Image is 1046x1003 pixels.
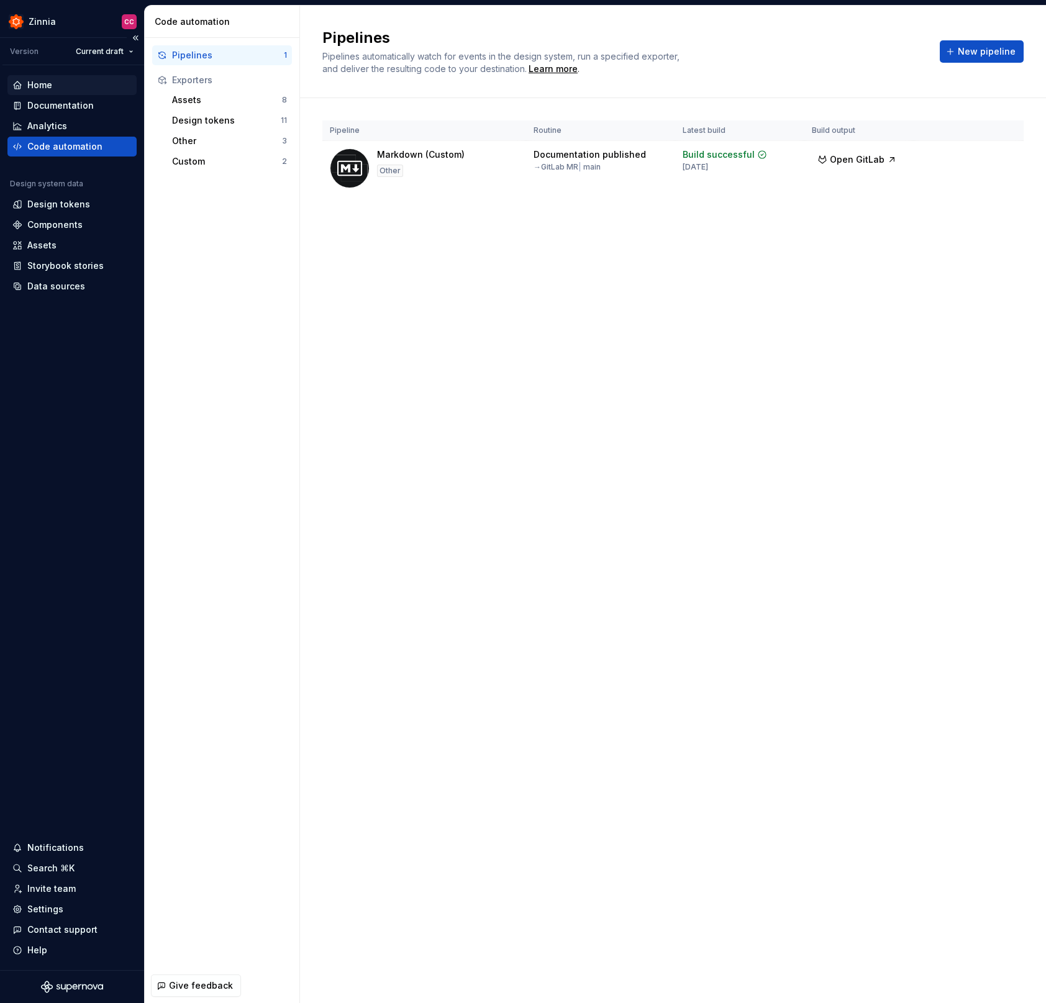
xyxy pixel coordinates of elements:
span: Current draft [76,47,124,57]
div: Help [27,944,47,956]
div: Design tokens [172,114,281,127]
div: Version [10,47,39,57]
div: Exporters [172,74,287,86]
div: Design system data [10,179,83,189]
div: Storybook stories [27,260,104,272]
div: Custom [172,155,282,168]
div: Home [27,79,52,91]
button: Notifications [7,838,137,858]
button: Custom2 [167,152,292,171]
a: Open GitLab [812,156,903,166]
div: Settings [27,903,63,915]
a: Data sources [7,276,137,296]
th: Build output [804,120,914,141]
div: Code automation [155,16,294,28]
div: → GitLab MR main [534,162,601,172]
div: Documentation [27,99,94,112]
a: Code automation [7,137,137,157]
span: | [578,162,581,171]
button: Contact support [7,920,137,940]
span: Pipelines automatically watch for events in the design system, run a specified exporter, and deli... [322,51,682,74]
button: Give feedback [151,974,241,997]
th: Latest build [675,120,804,141]
h2: Pipelines [322,28,925,48]
div: Other [377,165,403,177]
button: Other3 [167,131,292,151]
div: Design tokens [27,198,90,211]
div: Components [27,219,83,231]
div: Pipelines [172,49,284,61]
div: CC [124,17,134,27]
span: New pipeline [958,45,1016,58]
button: Design tokens11 [167,111,292,130]
div: 8 [282,95,287,105]
a: Invite team [7,879,137,899]
div: 2 [282,157,287,166]
th: Pipeline [322,120,526,141]
a: Storybook stories [7,256,137,276]
button: Open GitLab [812,148,903,171]
button: Help [7,940,137,960]
button: Current draft [70,43,139,60]
div: Analytics [27,120,67,132]
div: Build successful [683,148,755,161]
a: Learn more [529,63,578,75]
a: Settings [7,899,137,919]
div: Other [172,135,282,147]
div: Markdown (Custom) [377,148,465,161]
button: Collapse sidebar [127,29,144,47]
span: . [527,65,580,74]
button: Pipelines1 [152,45,292,65]
a: Documentation [7,96,137,116]
div: Invite team [27,883,76,895]
button: Search ⌘K [7,858,137,878]
button: New pipeline [940,40,1024,63]
div: 3 [282,136,287,146]
div: 11 [281,116,287,125]
div: Assets [172,94,282,106]
a: Home [7,75,137,95]
a: Analytics [7,116,137,136]
div: Search ⌘K [27,862,75,874]
div: Code automation [27,140,102,153]
div: Assets [27,239,57,252]
div: [DATE] [683,162,708,172]
img: 45b30344-6175-44f5-928b-e1fa7fb9357c.png [9,14,24,29]
div: Contact support [27,924,98,936]
a: Design tokens [7,194,137,214]
button: ZinniaCC [2,8,142,35]
a: Assets [7,235,137,255]
svg: Supernova Logo [41,981,103,993]
div: Zinnia [29,16,56,28]
span: Give feedback [169,979,233,992]
button: Assets8 [167,90,292,110]
div: Notifications [27,842,84,854]
div: Documentation published [534,148,646,161]
div: 1 [284,50,287,60]
th: Routine [526,120,675,141]
span: Open GitLab [830,153,885,166]
div: Data sources [27,280,85,293]
a: Components [7,215,137,235]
